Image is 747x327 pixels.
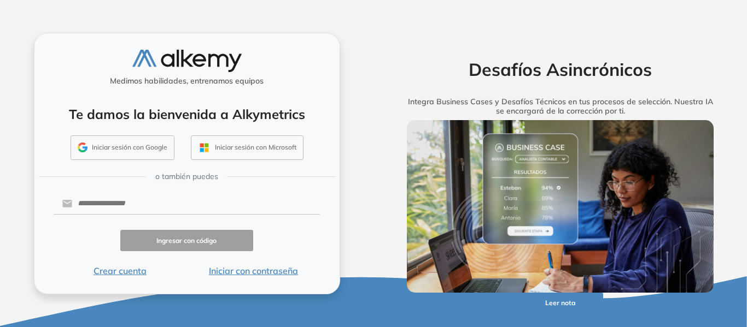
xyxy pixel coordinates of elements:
[71,135,174,160] button: Iniciar sesión con Google
[54,264,187,277] button: Crear cuenta
[407,120,714,293] img: img-more-info
[132,50,242,72] img: logo-alkemy
[550,200,747,327] div: Widget de chat
[39,76,335,86] h5: Medimos habilidades, entrenamos equipos
[186,264,320,277] button: Iniciar con contraseña
[78,142,87,152] img: GMAIL_ICON
[518,293,603,314] button: Leer nota
[155,171,218,182] span: o también puedes
[49,106,325,122] h4: Te damos la bienvenida a Alkymetrics
[191,135,304,160] button: Iniciar sesión con Microsoft
[390,59,731,80] h2: Desafíos Asincrónicos
[390,97,731,116] h5: Integra Business Cases y Desafíos Técnicos en tus procesos de selección. Nuestra IA se encargará ...
[198,141,211,154] img: OUTLOOK_ICON
[550,200,747,327] iframe: Chat Widget
[120,230,254,251] button: Ingresar con código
